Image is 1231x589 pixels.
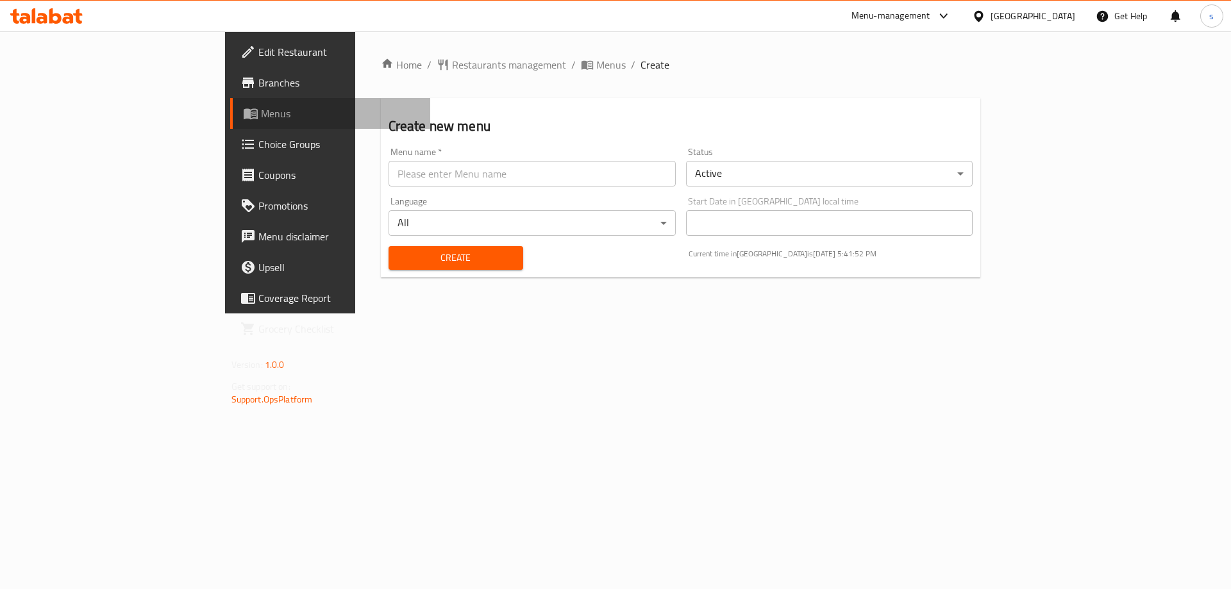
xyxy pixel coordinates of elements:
[230,252,431,283] a: Upsell
[258,260,421,275] span: Upsell
[258,290,421,306] span: Coverage Report
[258,137,421,152] span: Choice Groups
[389,161,676,187] input: Please enter Menu name
[258,321,421,336] span: Grocery Checklist
[261,106,421,121] span: Menus
[389,246,523,270] button: Create
[389,117,973,136] h2: Create new menu
[571,57,576,72] li: /
[631,57,635,72] li: /
[258,198,421,213] span: Promotions
[389,210,676,236] div: All
[230,283,431,313] a: Coverage Report
[230,190,431,221] a: Promotions
[230,221,431,252] a: Menu disclaimer
[230,98,431,129] a: Menus
[1209,9,1214,23] span: s
[231,356,263,373] span: Version:
[641,57,669,72] span: Create
[231,378,290,395] span: Get support on:
[437,57,566,72] a: Restaurants management
[581,57,626,72] a: Menus
[991,9,1075,23] div: [GEOGRAPHIC_DATA]
[381,57,981,72] nav: breadcrumb
[686,161,973,187] div: Active
[258,167,421,183] span: Coupons
[230,129,431,160] a: Choice Groups
[596,57,626,72] span: Menus
[230,67,431,98] a: Branches
[399,250,513,266] span: Create
[851,8,930,24] div: Menu-management
[689,248,973,260] p: Current time in [GEOGRAPHIC_DATA] is [DATE] 5:41:52 PM
[265,356,285,373] span: 1.0.0
[258,75,421,90] span: Branches
[258,44,421,60] span: Edit Restaurant
[230,37,431,67] a: Edit Restaurant
[230,313,431,344] a: Grocery Checklist
[230,160,431,190] a: Coupons
[258,229,421,244] span: Menu disclaimer
[231,391,313,408] a: Support.OpsPlatform
[452,57,566,72] span: Restaurants management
